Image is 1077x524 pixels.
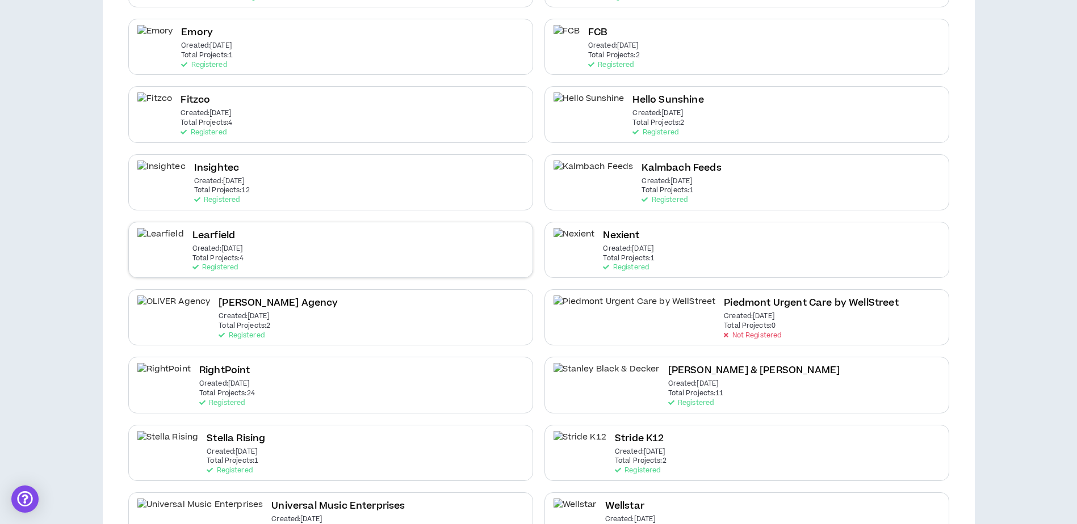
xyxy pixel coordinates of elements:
p: Registered [192,264,238,272]
img: Stride K12 [554,431,606,457]
h2: Hello Sunshine [632,92,703,108]
p: Total Projects: 0 [724,322,776,330]
p: Total Projects: 2 [615,457,667,465]
p: Created: [DATE] [181,109,231,117]
h2: FCB [588,25,607,40]
p: Created: [DATE] [668,380,719,388]
h2: [PERSON_NAME] & [PERSON_NAME] [668,363,840,378]
p: Registered [207,467,252,475]
p: Registered [181,129,226,137]
h2: Piedmont Urgent Care by WellStreet [724,295,898,311]
img: FCB [554,25,580,50]
p: Created: [DATE] [605,515,656,523]
p: Created: [DATE] [588,42,639,50]
p: Created: [DATE] [271,515,322,523]
p: Total Projects: 1 [642,187,693,195]
h2: RightPoint [199,363,250,378]
img: Piedmont Urgent Care by WellStreet [554,295,716,321]
p: Created: [DATE] [207,448,257,456]
p: Total Projects: 4 [192,255,244,263]
img: RightPoint [137,363,191,388]
p: Total Projects: 1 [181,52,233,60]
img: Learfield [137,228,184,253]
h2: Nexient [603,228,639,243]
p: Registered [668,399,714,407]
p: Created: [DATE] [199,380,250,388]
h2: Universal Music Enterprises [271,498,405,514]
p: Total Projects: 11 [668,390,724,398]
h2: Stride K12 [615,431,664,446]
p: Created: [DATE] [603,245,653,253]
h2: Emory [181,25,213,40]
p: Total Projects: 1 [603,255,655,263]
h2: Kalmbach Feeds [642,160,721,176]
p: Created: [DATE] [724,312,774,320]
img: Universal Music Enterprises [137,498,263,524]
p: Registered [632,129,678,137]
img: Emory [137,25,173,50]
p: Registered [199,399,245,407]
h2: Insightec [194,160,239,176]
p: Created: [DATE] [615,448,665,456]
img: Nexient [554,228,595,253]
img: Stanley Black & Decker [554,363,660,388]
p: Registered [219,332,264,340]
p: Created: [DATE] [219,312,269,320]
img: Insightec [137,160,186,186]
p: Created: [DATE] [642,178,692,185]
p: Created: [DATE] [194,178,245,185]
p: Registered [194,196,240,204]
p: Created: [DATE] [181,42,232,50]
p: Total Projects: 2 [588,52,640,60]
h2: Stella Rising [207,431,265,446]
p: Registered [181,61,227,69]
p: Registered [642,196,687,204]
p: Total Projects: 2 [632,119,684,127]
p: Total Projects: 24 [199,390,255,398]
img: Stella Rising [137,431,199,457]
img: Kalmbach Feeds [554,160,634,186]
p: Not Registered [724,332,781,340]
div: Open Intercom Messenger [11,485,39,513]
img: Hello Sunshine [554,92,625,118]
h2: [PERSON_NAME] Agency [219,295,338,311]
img: OLIVER Agency [137,295,211,321]
p: Total Projects: 4 [181,119,232,127]
h2: Fitzco [181,92,210,108]
p: Created: [DATE] [632,109,683,117]
p: Created: [DATE] [192,245,243,253]
p: Registered [603,264,648,272]
img: Fitzco [137,92,173,118]
h2: Wellstar [605,498,644,514]
img: Wellstar [554,498,597,524]
p: Registered [615,467,660,475]
h2: Learfield [192,228,235,243]
p: Total Projects: 1 [207,457,258,465]
p: Total Projects: 12 [194,187,250,195]
p: Registered [588,61,634,69]
p: Total Projects: 2 [219,322,270,330]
